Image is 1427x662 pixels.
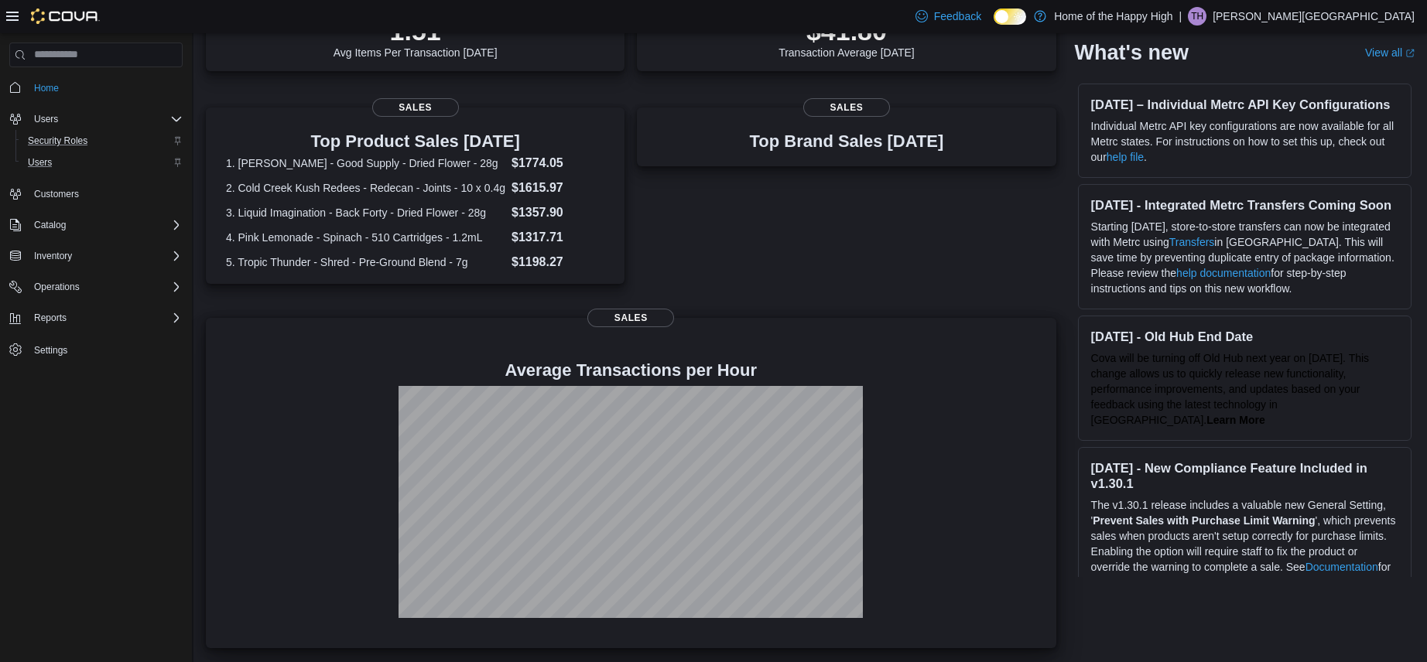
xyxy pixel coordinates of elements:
[28,341,74,360] a: Settings
[750,132,944,151] h3: Top Brand Sales [DATE]
[28,278,86,296] button: Operations
[1176,267,1271,279] a: help documentation
[1188,7,1206,26] div: Thane Hamborg
[34,281,80,293] span: Operations
[34,219,66,231] span: Catalog
[28,184,183,203] span: Customers
[28,278,183,296] span: Operations
[3,108,189,130] button: Users
[1191,7,1203,26] span: TH
[1405,49,1415,58] svg: External link
[1093,514,1315,527] strong: Prevent Sales with Purchase Limit Warning
[512,228,604,247] dd: $1317.71
[334,15,498,59] div: Avg Items Per Transaction [DATE]
[22,131,183,150] span: Security Roles
[1179,7,1182,26] p: |
[1054,7,1172,26] p: Home of the Happy High
[34,82,59,94] span: Home
[512,179,604,197] dd: $1615.97
[226,180,505,196] dt: 2. Cold Creek Kush Redees - Redecan - Joints - 10 x 0.4g
[512,203,604,222] dd: $1357.90
[226,254,505,270] dt: 5. Tropic Thunder - Shred - Pre-Ground Blend - 7g
[31,9,100,24] img: Cova
[28,135,87,147] span: Security Roles
[3,183,189,205] button: Customers
[28,110,64,128] button: Users
[3,276,189,298] button: Operations
[28,309,73,327] button: Reports
[512,154,604,172] dd: $1774.05
[803,98,890,117] span: Sales
[3,307,189,329] button: Reports
[28,216,72,234] button: Catalog
[1365,46,1415,59] a: View allExternal link
[1206,414,1264,426] a: Learn More
[34,188,79,200] span: Customers
[779,15,915,59] div: Transaction Average [DATE]
[226,230,505,245] dt: 4. Pink Lemonade - Spinach - 510 Cartridges - 1.2mL
[1091,197,1398,213] h3: [DATE] - Integrated Metrc Transfers Coming Soon
[15,130,189,152] button: Security Roles
[34,250,72,262] span: Inventory
[9,70,183,401] nav: Complex example
[1075,40,1189,65] h2: What's new
[28,110,183,128] span: Users
[34,312,67,324] span: Reports
[28,340,183,359] span: Settings
[3,77,189,99] button: Home
[3,245,189,267] button: Inventory
[28,309,183,327] span: Reports
[1091,460,1398,491] h3: [DATE] - New Compliance Feature Included in v1.30.1
[34,344,67,357] span: Settings
[34,113,58,125] span: Users
[372,98,459,117] span: Sales
[28,78,183,97] span: Home
[28,185,85,203] a: Customers
[1169,236,1215,248] a: Transfers
[1091,219,1398,296] p: Starting [DATE], store-to-store transfers can now be integrated with Metrc using in [GEOGRAPHIC_D...
[909,1,987,32] a: Feedback
[1091,97,1398,112] h3: [DATE] – Individual Metrc API Key Configurations
[28,216,183,234] span: Catalog
[22,131,94,150] a: Security Roles
[1091,329,1398,344] h3: [DATE] - Old Hub End Date
[218,361,1044,380] h4: Average Transactions per Hour
[226,155,505,171] dt: 1. [PERSON_NAME] - Good Supply - Dried Flower - 28g
[934,9,981,24] span: Feedback
[512,253,604,271] dd: $1198.27
[1107,151,1144,163] a: help file
[3,338,189,360] button: Settings
[587,309,674,327] span: Sales
[28,247,183,265] span: Inventory
[226,132,604,151] h3: Top Product Sales [DATE]
[22,153,183,172] span: Users
[28,156,52,169] span: Users
[226,205,505,220] dt: 3. Liquid Imagination - Back Forty - Dried Flower - 28g
[28,247,78,265] button: Inventory
[28,79,65,97] a: Home
[3,214,189,236] button: Catalog
[994,25,994,26] span: Dark Mode
[1091,497,1398,590] p: The v1.30.1 release includes a valuable new General Setting, ' ', which prevents sales when produ...
[1091,352,1370,426] span: Cova will be turning off Old Hub next year on [DATE]. This change allows us to quickly release ne...
[1213,7,1415,26] p: [PERSON_NAME][GEOGRAPHIC_DATA]
[1091,118,1398,165] p: Individual Metrc API key configurations are now available for all Metrc states. For instructions ...
[1306,561,1378,573] a: Documentation
[994,9,1026,25] input: Dark Mode
[22,153,58,172] a: Users
[15,152,189,173] button: Users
